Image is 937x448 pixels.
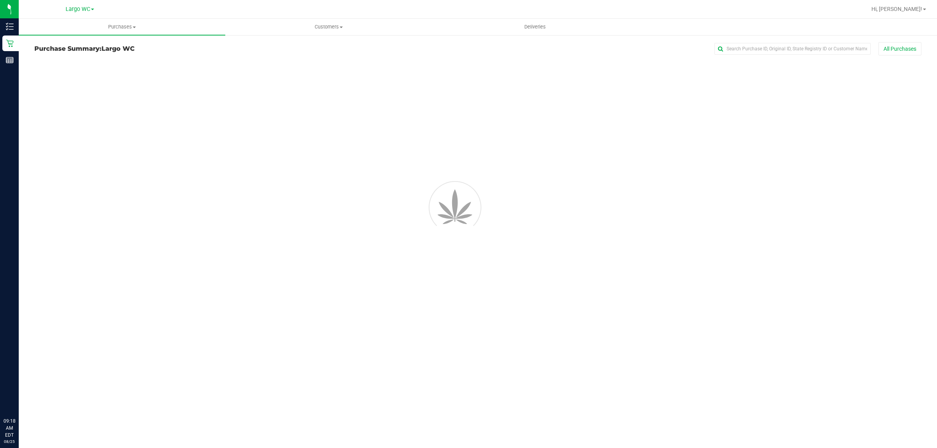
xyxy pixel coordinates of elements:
[514,23,556,30] span: Deliveries
[432,19,638,35] a: Deliveries
[34,45,330,52] h3: Purchase Summary:
[4,439,15,444] p: 08/25
[4,418,15,439] p: 09:18 AM EDT
[878,42,921,55] button: All Purchases
[226,23,431,30] span: Customers
[714,43,871,55] input: Search Purchase ID, Original ID, State Registry ID or Customer Name...
[225,19,432,35] a: Customers
[6,39,14,47] inline-svg: Retail
[19,19,225,35] a: Purchases
[102,45,135,52] span: Largo WC
[6,56,14,64] inline-svg: Reports
[19,23,225,30] span: Purchases
[6,23,14,30] inline-svg: Inventory
[66,6,90,12] span: Largo WC
[871,6,922,12] span: Hi, [PERSON_NAME]!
